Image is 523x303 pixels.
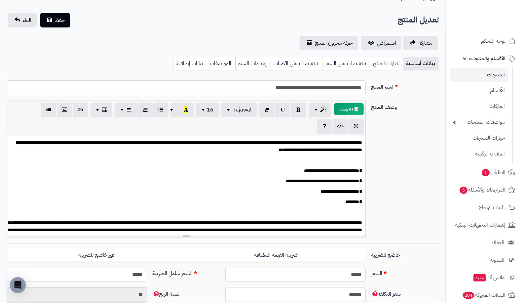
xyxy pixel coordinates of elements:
[492,238,504,247] span: العملاء
[450,115,508,129] a: مواصفات المنتجات
[419,39,432,47] span: مشاركه
[459,185,505,195] span: المراجعات والأسئلة
[196,103,219,117] button: 16
[473,274,486,281] span: جديد
[7,248,186,262] label: غير خاضع للضريبه
[10,277,26,293] div: Open Intercom Messenger
[398,13,439,27] h2: تعديل المنتج
[8,13,37,27] a: الغاء
[469,54,505,63] span: الأقسام والمنتجات
[186,248,366,262] label: ضريبة القيمة المضافة
[23,16,31,24] span: الغاء
[455,220,505,230] span: إشعارات التحويلات البنكية
[478,18,517,32] img: logo-2.png
[403,36,438,50] a: مشاركه
[473,273,504,282] span: وآتس آب
[462,290,505,300] span: السلات المتروكة
[460,187,467,194] span: 5
[481,168,505,177] span: الطلبات
[322,57,370,70] a: تخفيضات على السعر
[368,80,441,91] label: اسم المنتج
[450,83,508,98] a: الأقسام
[235,57,271,70] a: إعدادات السيو
[207,106,213,114] span: 16
[450,270,519,285] a: وآتس آبجديد
[315,39,353,47] span: حركة مخزون المنتج
[481,36,505,46] span: لوحة التحكم
[207,57,235,70] a: المواصفات
[450,252,519,268] a: المدونة
[233,106,251,114] span: Tajawal
[450,199,519,215] a: طلبات الإرجاع
[450,164,519,180] a: الطلبات1
[482,169,490,176] span: 1
[463,292,474,299] span: 204
[150,267,223,278] label: السعر شامل الضريبة
[450,131,508,145] a: خيارات المنتجات
[450,182,519,198] a: المراجعات والأسئلة5
[368,267,441,278] label: السعر
[368,101,441,111] label: وصف المنتج
[271,57,322,70] a: تخفيضات على الكميات
[450,217,519,233] a: إشعارات التحويلات البنكية
[403,57,439,70] a: بيانات أساسية
[174,57,207,70] a: بيانات إضافية
[55,16,65,24] span: حفظ
[450,287,519,303] a: السلات المتروكة204
[370,57,403,70] a: خيارات المنتج
[450,235,519,250] a: العملاء
[368,248,441,259] label: خاضع للضريبة
[450,99,508,113] a: الماركات
[361,36,401,50] a: استعراض
[479,203,505,212] span: طلبات الإرجاع
[152,290,179,298] span: نسبة الربح
[371,290,401,298] span: سعر التكلفة
[221,103,257,117] button: Tajawal
[377,39,396,47] span: استعراض
[300,36,358,50] a: حركة مخزون المنتج
[450,33,519,49] a: لوحة التحكم
[450,68,508,82] a: المنتجات
[40,13,70,27] button: حفظ
[450,147,508,161] a: الملفات الرقمية
[490,255,504,265] span: المدونة
[334,103,364,115] button: 📝 AI وصف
